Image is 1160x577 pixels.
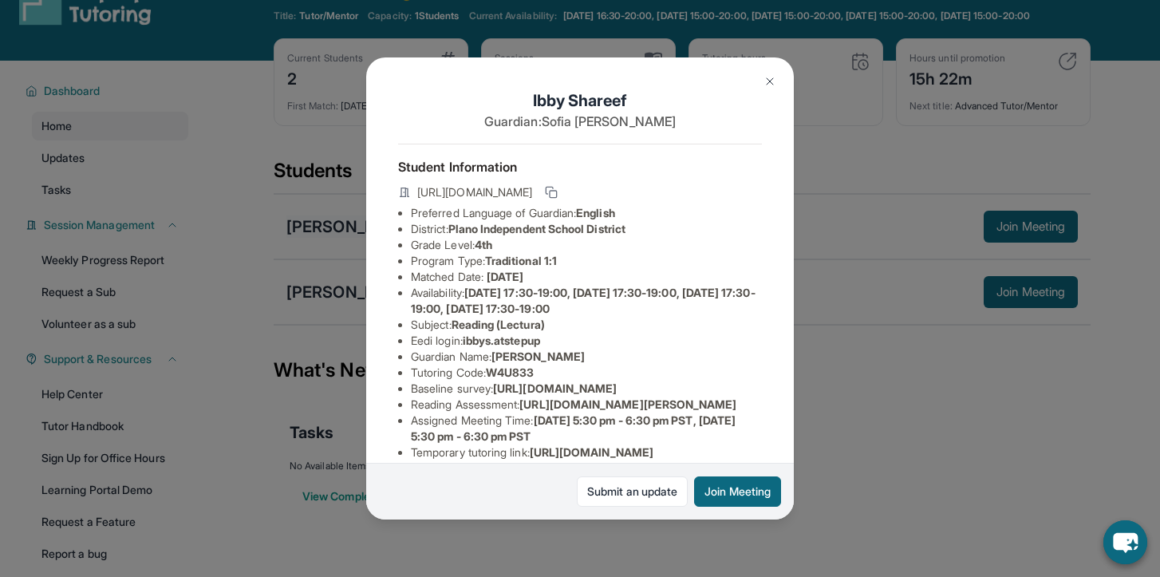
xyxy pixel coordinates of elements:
[398,112,762,131] p: Guardian: Sofia [PERSON_NAME]
[542,183,561,202] button: Copy link
[411,460,762,476] li: Student end-of-year survey :
[411,253,762,269] li: Program Type:
[530,445,653,459] span: [URL][DOMAIN_NAME]
[577,476,688,507] a: Submit an update
[411,286,756,315] span: [DATE] 17:30-19:00, [DATE] 17:30-19:00, [DATE] 17:30-19:00, [DATE] 17:30-19:00
[763,75,776,88] img: Close Icon
[411,381,762,397] li: Baseline survey :
[1103,520,1147,564] button: chat-button
[411,445,762,460] li: Temporary tutoring link :
[448,222,625,235] span: Plano Independent School District
[493,381,617,395] span: [URL][DOMAIN_NAME]
[411,413,762,445] li: Assigned Meeting Time :
[452,318,545,331] span: Reading (Lectura)
[411,237,762,253] li: Grade Level:
[463,334,540,347] span: ibbys.atstepup
[398,157,762,176] h4: Student Information
[411,413,736,443] span: [DATE] 5:30 pm - 6:30 pm PST, [DATE] 5:30 pm - 6:30 pm PST
[485,254,557,267] span: Traditional 1:1
[417,184,532,200] span: [URL][DOMAIN_NAME]
[411,349,762,365] li: Guardian Name :
[411,205,762,221] li: Preferred Language of Guardian:
[411,397,762,413] li: Reading Assessment :
[487,270,523,283] span: [DATE]
[411,221,762,237] li: District:
[576,206,615,219] span: English
[411,333,762,349] li: Eedi login :
[398,89,762,112] h1: Ibby Shareef
[486,366,534,379] span: W4U833
[519,397,736,411] span: [URL][DOMAIN_NAME][PERSON_NAME]
[411,365,762,381] li: Tutoring Code :
[491,350,585,363] span: [PERSON_NAME]
[475,238,492,251] span: 4th
[411,269,762,285] li: Matched Date:
[411,285,762,317] li: Availability:
[411,317,762,333] li: Subject :
[694,476,781,507] button: Join Meeting
[554,461,677,475] span: [URL][DOMAIN_NAME]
